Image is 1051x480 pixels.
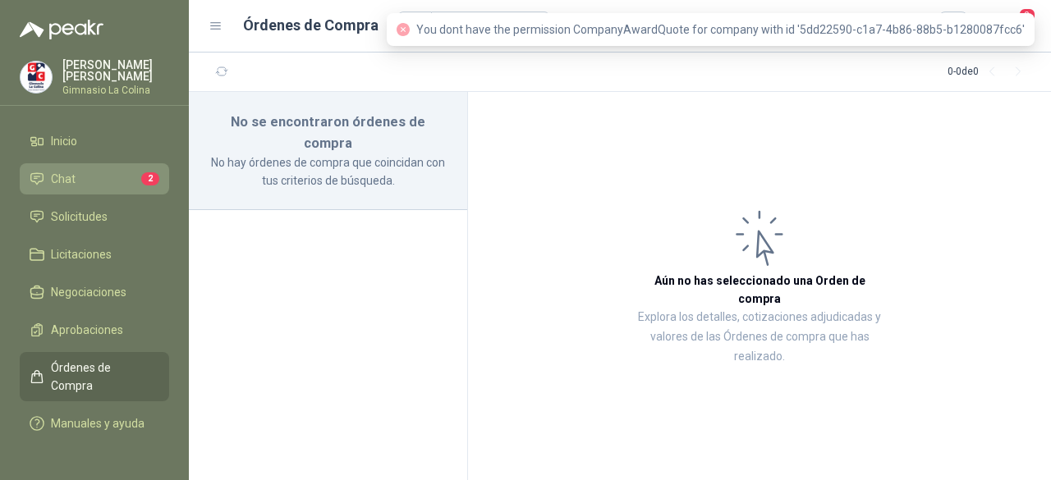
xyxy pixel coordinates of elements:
p: Gimnasio La Colina [62,85,169,95]
button: 9 [1002,11,1031,41]
span: You dont have the permission CompanyAwardQuote for company with id '5dd22590-c1a7-4b86-88b5-b1280... [416,23,1025,36]
div: 0 - 0 de 0 [948,59,1031,85]
a: Manuales y ayuda [20,408,169,439]
h1: Órdenes de Compra [243,14,379,37]
span: Licitaciones [51,245,112,263]
span: 9 [1018,7,1036,23]
span: Aprobaciones [51,321,123,339]
span: close-circle [397,23,410,36]
span: Órdenes de Compra [51,359,154,395]
a: Solicitudes [20,201,169,232]
h3: No se encontraron órdenes de compra [209,112,447,153]
a: Licitaciones [20,239,169,270]
img: Company Logo [21,62,52,93]
p: Explora los detalles, cotizaciones adjudicadas y valores de las Órdenes de compra que has realizado. [632,308,887,367]
span: Solicitudes [51,208,108,226]
img: Logo peakr [20,20,103,39]
a: Chat2 [20,163,169,194]
span: 2 [141,172,159,185]
span: Negociaciones [51,283,126,301]
p: No hay órdenes de compra que coincidan con tus criterios de búsqueda. [209,153,447,190]
span: Inicio [51,132,77,150]
p: [PERSON_NAME] [PERSON_NAME] [62,59,169,82]
a: Aprobaciones [20,314,169,345]
a: Negociaciones [20,277,169,308]
span: Chat [51,170,76,188]
h3: Aún no has seleccionado una Orden de compra [632,272,887,308]
a: Órdenes de Compra [20,352,169,401]
span: Manuales y ayuda [51,414,145,432]
a: Inicio [20,126,169,157]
